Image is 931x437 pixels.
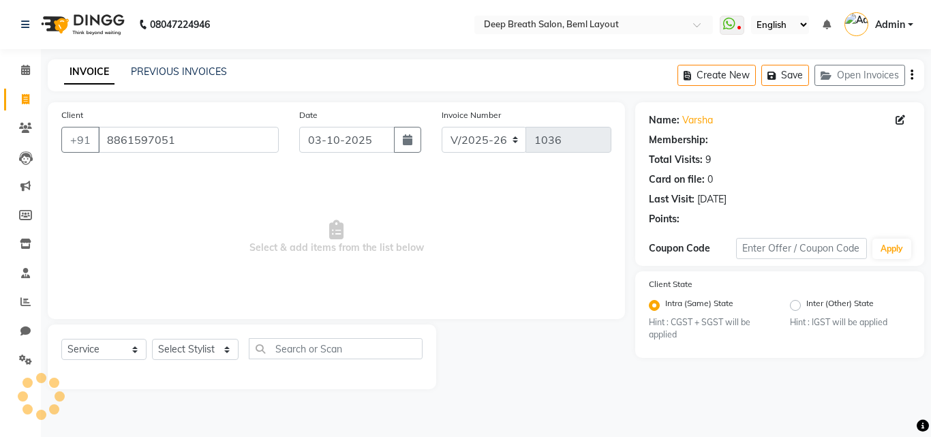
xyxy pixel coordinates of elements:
[844,12,868,36] img: Admin
[61,169,611,305] span: Select & add items from the list below
[707,172,713,187] div: 0
[131,65,227,78] a: PREVIOUS INVOICES
[872,239,911,259] button: Apply
[665,297,733,314] label: Intra (Same) State
[249,338,423,359] input: Search or Scan
[790,316,911,329] small: Hint : IGST will be applied
[697,192,727,207] div: [DATE]
[649,316,769,342] small: Hint : CGST + SGST will be applied
[442,109,501,121] label: Invoice Number
[649,278,692,290] label: Client State
[649,153,703,167] div: Total Visits:
[649,192,695,207] div: Last Visit:
[814,65,905,86] button: Open Invoices
[649,212,680,226] div: Points:
[299,109,318,121] label: Date
[705,153,711,167] div: 9
[61,127,100,153] button: +91
[806,297,874,314] label: Inter (Other) State
[98,127,279,153] input: Search by Name/Mobile/Email/Code
[61,109,83,121] label: Client
[761,65,809,86] button: Save
[875,18,905,32] span: Admin
[64,60,115,85] a: INVOICE
[649,172,705,187] div: Card on file:
[649,113,680,127] div: Name:
[649,241,736,256] div: Coupon Code
[677,65,756,86] button: Create New
[682,113,713,127] a: Varsha
[736,238,867,259] input: Enter Offer / Coupon Code
[35,5,128,44] img: logo
[649,133,708,147] div: Membership:
[150,5,210,44] b: 08047224946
